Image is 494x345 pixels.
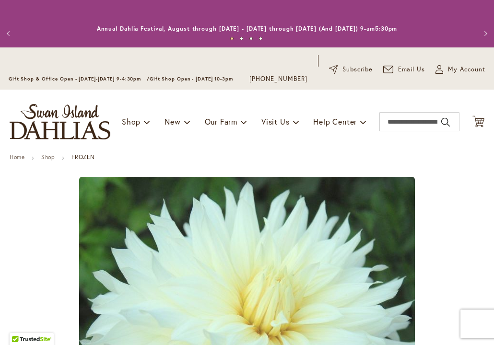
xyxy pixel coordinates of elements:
[329,65,373,74] a: Subscribe
[71,153,95,161] strong: FROZEN
[398,65,425,74] span: Email Us
[122,116,141,126] span: Shop
[41,153,55,161] a: Shop
[165,116,180,126] span: New
[230,37,234,40] button: 1 of 4
[240,37,243,40] button: 2 of 4
[448,65,485,74] span: My Account
[342,65,373,74] span: Subscribe
[7,311,34,338] iframe: Launch Accessibility Center
[150,76,233,82] span: Gift Shop Open - [DATE] 10-3pm
[9,76,150,82] span: Gift Shop & Office Open - [DATE]-[DATE] 9-4:30pm /
[10,153,24,161] a: Home
[249,74,307,84] a: [PHONE_NUMBER]
[249,37,253,40] button: 3 of 4
[261,116,289,126] span: Visit Us
[313,116,357,126] span: Help Center
[205,116,237,126] span: Our Farm
[475,24,494,43] button: Next
[259,37,262,40] button: 4 of 4
[97,25,398,32] a: Annual Dahlia Festival, August through [DATE] - [DATE] through [DATE] (And [DATE]) 9-am5:30pm
[10,104,110,139] a: store logo
[435,65,485,74] button: My Account
[383,65,425,74] a: Email Us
